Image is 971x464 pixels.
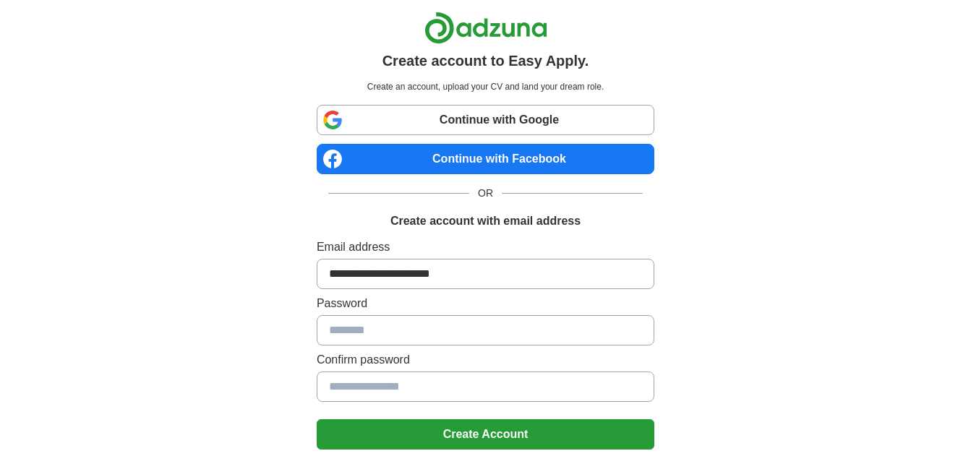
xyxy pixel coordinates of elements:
[317,105,654,135] a: Continue with Google
[320,80,651,93] p: Create an account, upload your CV and land your dream role.
[317,144,654,174] a: Continue with Facebook
[317,351,654,369] label: Confirm password
[317,295,654,312] label: Password
[382,50,589,72] h1: Create account to Easy Apply.
[424,12,547,44] img: Adzuna logo
[469,186,502,201] span: OR
[317,419,654,450] button: Create Account
[390,212,581,230] h1: Create account with email address
[317,239,654,256] label: Email address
